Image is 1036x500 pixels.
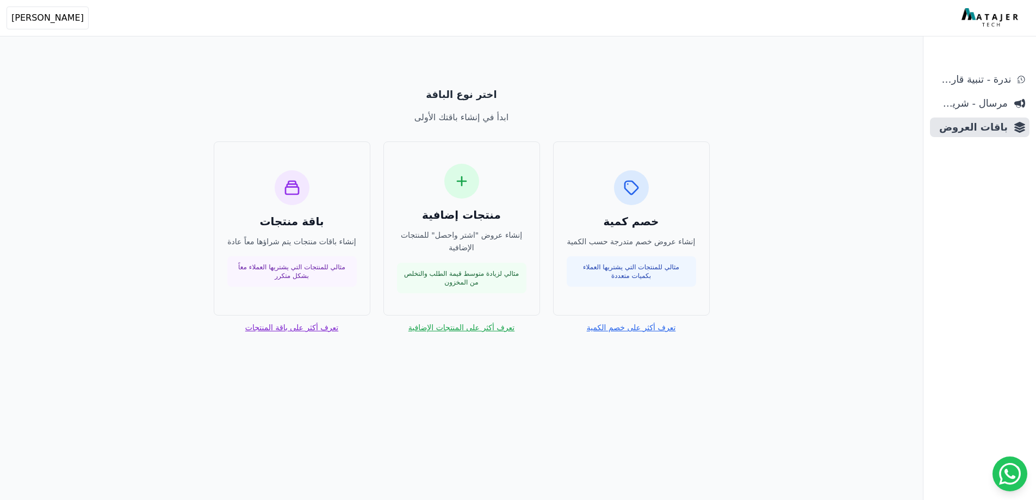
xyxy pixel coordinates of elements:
button: [PERSON_NAME] [7,7,89,29]
h3: خصم كمية [567,214,696,229]
span: [PERSON_NAME] [11,11,84,24]
a: تعرف أكثر على باقة المنتجات [245,322,338,333]
span: ندرة - تنبية قارب علي النفاذ [934,72,1011,87]
p: مثالي للمنتجات التي يشتريها العملاء معاً بشكل متكرر [234,263,350,280]
span: مرسال - شريط دعاية [934,96,1008,111]
p: إنشاء عروض "اشتر واحصل" للمنتجات الإضافية [397,229,526,254]
p: إنشاء عروض خصم متدرجة حسب الكمية [567,236,696,248]
a: تعرف أكثر على خصم الكمية [587,322,676,333]
h3: باقة منتجات [227,214,357,229]
span: باقات العروض [934,120,1008,135]
p: إنشاء باقات منتجات يتم شراؤها معاً عادة [227,236,357,248]
p: ابدأ في إنشاء باقتك الأولى [101,111,823,124]
p: مثالي للمنتجات التي يشتريها العملاء بكميات متعددة [573,263,690,280]
a: تعرف أكثر على المنتجات الإضافية [408,322,514,333]
p: مثالي لزيادة متوسط قيمة الطلب والتخلص من المخزون [404,269,520,287]
img: MatajerTech Logo [961,8,1021,28]
h3: منتجات إضافية [397,207,526,223]
p: اختر نوع الباقة [101,87,823,102]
